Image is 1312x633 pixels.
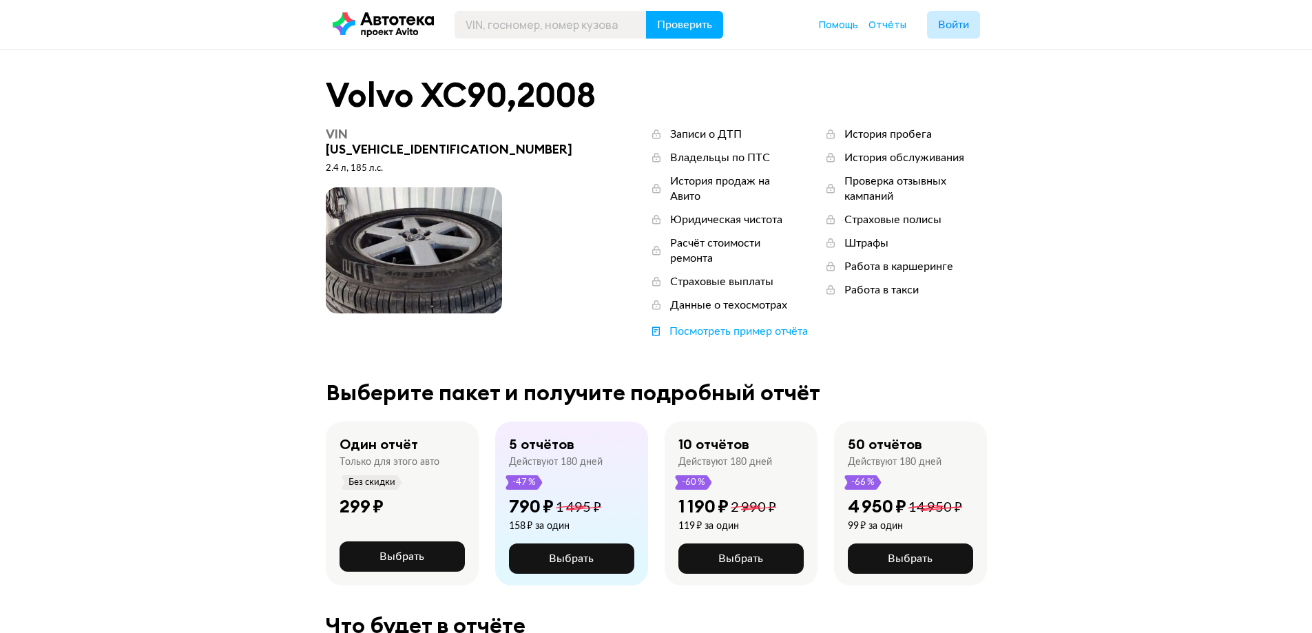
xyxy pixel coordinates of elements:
[340,435,418,453] div: Один отчёт
[819,18,858,32] a: Помощь
[670,298,787,313] div: Данные о техосмотрах
[678,435,749,453] div: 10 отчётов
[670,174,795,204] div: История продаж на Авито
[670,274,773,289] div: Страховые выплаты
[670,212,782,227] div: Юридическая чистота
[844,212,941,227] div: Страховые полисы
[844,236,888,251] div: Штрафы
[556,501,601,515] span: 1 495 ₽
[348,475,396,490] span: Без скидки
[844,282,919,298] div: Работа в такси
[340,495,384,517] div: 299 ₽
[718,553,763,564] span: Выбрать
[848,435,922,453] div: 50 отчётов
[844,150,964,165] div: История обслуживания
[670,236,795,266] div: Расчёт стоимости ремонта
[326,126,348,142] span: VIN
[509,456,603,468] div: Действуют 180 дней
[509,495,554,517] div: 790 ₽
[326,127,581,157] div: [US_VEHICLE_IDENTIFICATION_NUMBER]
[657,19,712,30] span: Проверить
[927,11,980,39] button: Войти
[455,11,647,39] input: VIN, госномер, номер кузова
[340,541,465,572] button: Выбрать
[549,553,594,564] span: Выбрать
[848,456,941,468] div: Действуют 180 дней
[678,495,729,517] div: 1 190 ₽
[670,150,770,165] div: Владельцы по ПТС
[340,456,439,468] div: Только для этого авто
[819,18,858,31] span: Помощь
[669,324,808,339] div: Посмотреть пример отчёта
[888,553,933,564] span: Выбрать
[731,501,776,515] span: 2 990 ₽
[678,456,772,468] div: Действуют 180 дней
[670,127,742,142] div: Записи о ДТП
[649,324,808,339] a: Посмотреть пример отчёта
[868,18,906,32] a: Отчёты
[844,127,932,142] div: История пробега
[678,543,804,574] button: Выбрать
[848,495,906,517] div: 4 950 ₽
[868,18,906,31] span: Отчёты
[678,520,776,532] div: 119 ₽ за один
[848,520,962,532] div: 99 ₽ за один
[851,475,875,490] span: -66 %
[938,19,969,30] span: Войти
[509,543,634,574] button: Выбрать
[848,543,973,574] button: Выбрать
[326,380,987,405] div: Выберите пакет и получите подробный отчёт
[509,520,601,532] div: 158 ₽ за один
[681,475,706,490] span: -60 %
[326,77,987,113] div: Volvo XC90 , 2008
[379,551,424,562] span: Выбрать
[509,435,574,453] div: 5 отчётов
[844,259,953,274] div: Работа в каршеринге
[326,163,581,175] div: 2.4 л, 185 л.c.
[512,475,537,490] span: -47 %
[646,11,723,39] button: Проверить
[908,501,962,515] span: 14 950 ₽
[844,174,987,204] div: Проверка отзывных кампаний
